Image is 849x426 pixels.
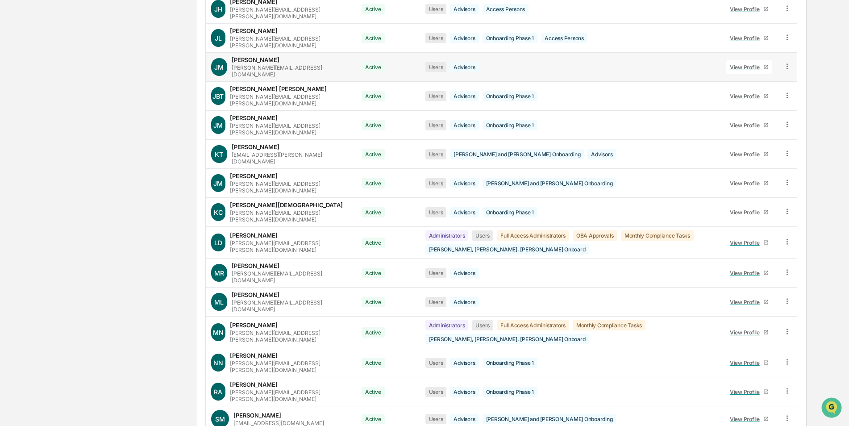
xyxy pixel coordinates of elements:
a: View Profile [726,205,772,219]
div: [PERSON_NAME] and [PERSON_NAME] Onboarding [483,178,616,188]
div: [PERSON_NAME][EMAIL_ADDRESS][DOMAIN_NAME] [232,270,351,284]
div: Active [362,4,385,14]
img: 1746055101610-c473b297-6a78-478c-a979-82029cc54cd1 [9,68,25,84]
div: Advisors [450,178,479,188]
div: View Profile [730,180,763,187]
div: Start new chat [30,68,146,77]
span: Preclearance [18,113,58,121]
div: Advisors [450,358,479,368]
a: View Profile [726,31,772,45]
div: [PERSON_NAME][EMAIL_ADDRESS][PERSON_NAME][DOMAIN_NAME] [230,122,351,136]
div: Active [362,327,385,338]
a: View Profile [726,176,772,190]
div: OBA Approvals [573,230,617,241]
span: MN [213,329,224,336]
div: [PERSON_NAME] [230,232,278,239]
a: View Profile [726,2,772,16]
div: [PERSON_NAME][EMAIL_ADDRESS][PERSON_NAME][DOMAIN_NAME] [230,6,351,20]
div: Monthly Compliance Tasks [573,320,645,330]
div: [PERSON_NAME] [232,291,279,298]
div: Users [425,297,447,307]
div: Onboarding Phase 1 [483,120,538,130]
div: [PERSON_NAME][DEMOGRAPHIC_DATA] [230,201,343,209]
div: View Profile [730,6,763,13]
div: [PERSON_NAME] and [PERSON_NAME] Onboarding [450,149,584,159]
a: View Profile [726,266,772,280]
div: Active [362,297,385,307]
div: View Profile [730,151,763,158]
div: Onboarding Phase 1 [483,91,538,101]
div: [PERSON_NAME][EMAIL_ADDRESS][PERSON_NAME][DOMAIN_NAME] [230,180,351,194]
div: Users [425,120,447,130]
span: Pylon [89,151,108,158]
div: Advisors [450,4,479,14]
a: View Profile [726,356,772,370]
div: [PERSON_NAME] [230,172,278,180]
div: [PERSON_NAME][EMAIL_ADDRESS][PERSON_NAME][DOMAIN_NAME] [230,35,351,49]
div: We're available if you need us! [30,77,113,84]
div: Onboarding Phase 1 [483,207,538,217]
div: [PERSON_NAME] [230,381,278,388]
span: JBT [212,92,224,100]
div: [PERSON_NAME][EMAIL_ADDRESS][PERSON_NAME][DOMAIN_NAME] [230,240,351,253]
button: Start new chat [152,71,162,82]
div: Advisors [450,33,479,43]
div: Advisors [450,62,479,72]
span: ML [214,298,224,306]
div: [PERSON_NAME] [230,352,278,359]
div: Active [362,414,385,424]
div: View Profile [730,35,763,42]
a: View Profile [726,295,772,309]
div: [PERSON_NAME][EMAIL_ADDRESS][PERSON_NAME][DOMAIN_NAME] [230,360,351,373]
div: Active [362,33,385,43]
div: Advisors [450,414,479,424]
div: 🗄️ [65,113,72,121]
span: RA [214,388,222,396]
a: 🖐️Preclearance [5,109,61,125]
div: Full Access Administrators [497,320,569,330]
div: Access Persons [483,4,529,14]
div: Users [425,358,447,368]
div: [PERSON_NAME][EMAIL_ADDRESS][DOMAIN_NAME] [232,299,351,313]
div: [PERSON_NAME] [232,143,279,150]
div: [PERSON_NAME] [230,322,278,329]
div: Users [425,268,447,278]
div: [PERSON_NAME], [PERSON_NAME], [PERSON_NAME] Onboard [425,334,589,344]
a: View Profile [726,147,772,161]
div: Active [362,62,385,72]
span: JL [215,34,222,42]
span: NN [213,359,223,367]
a: 🗄️Attestations [61,109,114,125]
span: Attestations [74,113,111,121]
div: Onboarding Phase 1 [483,33,538,43]
a: Powered byPylon [63,151,108,158]
div: View Profile [730,270,763,276]
div: Advisors [587,149,616,159]
div: View Profile [730,64,763,71]
div: Full Access Administrators [497,230,569,241]
span: SM [215,415,225,423]
span: JH [214,5,222,13]
div: [PERSON_NAME][EMAIL_ADDRESS][PERSON_NAME][DOMAIN_NAME] [230,389,351,402]
div: Active [362,120,385,130]
a: View Profile [726,326,772,339]
span: JM [213,180,223,187]
div: 🔎 [9,130,16,138]
div: Administrators [425,320,469,330]
div: Advisors [450,207,479,217]
div: [PERSON_NAME][EMAIL_ADDRESS][PERSON_NAME][DOMAIN_NAME] [230,330,351,343]
div: View Profile [730,416,763,422]
div: View Profile [730,209,763,216]
div: [PERSON_NAME][EMAIL_ADDRESS][PERSON_NAME][DOMAIN_NAME] [230,93,351,107]
p: How can we help? [9,19,162,33]
div: [PERSON_NAME] and [PERSON_NAME] Onboarding [483,414,616,424]
span: JM [213,121,223,129]
div: Active [362,238,385,248]
div: Users [425,414,447,424]
a: View Profile [726,412,772,426]
span: MR [214,269,224,277]
a: View Profile [726,60,772,74]
div: Advisors [450,268,479,278]
div: Onboarding Phase 1 [483,387,538,397]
